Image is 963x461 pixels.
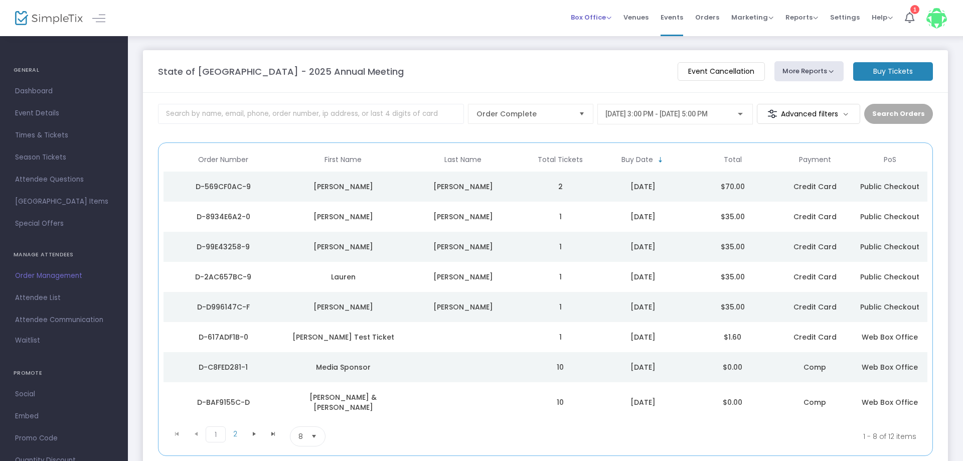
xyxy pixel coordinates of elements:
div: 7/29/2025 [600,332,685,342]
span: Embed [15,410,113,423]
span: Season Tickets [15,151,113,164]
td: 10 [523,382,598,422]
span: Order Complete [476,109,571,119]
input: Search by name, email, phone, order number, ip address, or last 4 digits of card [158,104,464,124]
h4: GENERAL [14,60,114,80]
td: $0.00 [688,352,777,382]
span: Box Office [571,13,611,22]
span: Public Checkout [860,212,919,222]
img: filter [767,109,777,119]
h4: MANAGE ATTENDEES [14,245,114,265]
span: Public Checkout [860,302,919,312]
span: Go to the next page [245,426,264,441]
span: Orders [695,5,719,30]
span: Credit Card [793,242,837,252]
span: Attendee Questions [15,173,113,186]
span: Go to the last page [269,430,277,438]
span: Web Box Office [862,332,918,342]
span: Go to the last page [264,426,283,441]
span: Credit Card [793,212,837,222]
div: D-617ADF1B-0 [166,332,281,342]
div: 8/13/2025 [600,242,685,252]
span: Social [15,388,113,401]
span: Event Details [15,107,113,120]
span: Reports [785,13,818,22]
td: 1 [523,292,598,322]
div: Gardow [406,272,521,282]
span: Last Name [444,156,481,164]
span: Web Box Office [862,362,918,372]
span: Payment [799,156,831,164]
span: Order Management [15,269,113,282]
span: PoS [884,156,896,164]
td: $35.00 [688,292,777,322]
span: Venues [623,5,649,30]
td: 1 [523,232,598,262]
td: $70.00 [688,172,777,202]
td: 2 [523,172,598,202]
span: Page 2 [226,426,245,441]
span: Credit Card [793,182,837,192]
div: D-99E43258-9 [166,242,281,252]
span: Credit Card [793,302,837,312]
td: 10 [523,352,598,382]
span: Marketing [731,13,773,22]
div: Rocci [286,212,401,222]
span: Dashboard [15,85,113,98]
span: Promo Code [15,432,113,445]
div: Erika [286,182,401,192]
div: D-D996147C-F [166,302,281,312]
span: Waitlist [15,336,40,346]
div: 7/29/2025 [600,397,685,407]
button: Select [575,104,589,123]
td: 1 [523,202,598,232]
div: SODT Test Ticket [286,332,401,342]
div: Lauren [286,272,401,282]
div: Data table [164,148,927,422]
span: Page 1 [206,426,226,442]
td: $35.00 [688,262,777,292]
span: Buy Date [621,156,653,164]
span: Comp [804,397,826,407]
span: 8 [298,431,303,441]
button: Select [307,427,321,446]
div: 8/13/2025 [600,272,685,282]
div: 8/14/2025 [600,182,685,192]
m-button: Buy Tickets [853,62,933,81]
div: Wiggins [406,242,521,252]
span: First Name [325,156,362,164]
div: D-8934E6A2-0 [166,212,281,222]
span: Public Checkout [860,182,919,192]
td: 1 [523,262,598,292]
div: D-2AC657BC-9 [166,272,281,282]
div: 8/12/2025 [600,302,685,312]
div: 7/29/2025 [600,362,685,372]
span: Special Offers [15,217,113,230]
div: Hiner [406,182,521,192]
span: Times & Tickets [15,129,113,142]
span: Web Box Office [862,397,918,407]
div: D-BAF9155C-D [166,397,281,407]
div: D-569CF0AC-9 [166,182,281,192]
th: Total Tickets [523,148,598,172]
span: Public Checkout [860,272,919,282]
span: Comp [804,362,826,372]
td: 1 [523,322,598,352]
h4: PROMOTE [14,363,114,383]
span: Go to the next page [250,430,258,438]
td: $1.60 [688,322,777,352]
span: Credit Card [793,332,837,342]
div: 8/13/2025 [600,212,685,222]
span: [GEOGRAPHIC_DATA] Items [15,195,113,208]
span: Sortable [657,156,665,164]
td: $35.00 [688,232,777,262]
td: $0.00 [688,382,777,422]
span: Total [724,156,742,164]
div: Reid [286,242,401,252]
m-button: Advanced filters [757,104,861,124]
div: Media Sponsor [286,362,401,372]
div: Molly [286,302,401,312]
span: Attendee Communication [15,314,113,327]
span: Events [661,5,683,30]
td: $35.00 [688,202,777,232]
